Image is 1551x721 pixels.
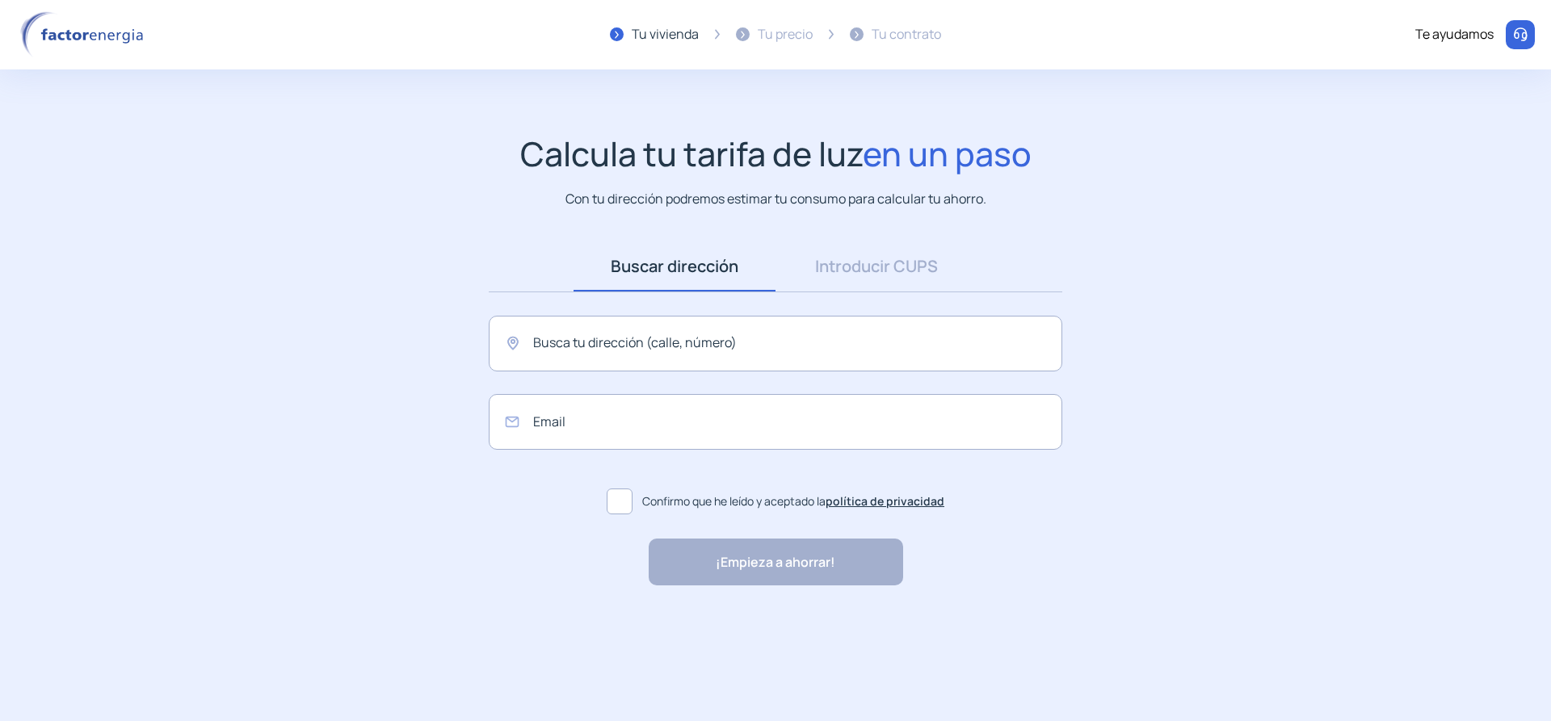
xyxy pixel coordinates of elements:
[758,24,813,45] div: Tu precio
[826,493,944,509] a: política de privacidad
[16,11,153,58] img: logo factor
[520,134,1032,174] h1: Calcula tu tarifa de luz
[565,189,986,209] p: Con tu dirección podremos estimar tu consumo para calcular tu ahorro.
[632,24,699,45] div: Tu vivienda
[775,241,977,291] a: Introducir CUPS
[1512,27,1528,43] img: llamar
[863,131,1032,176] span: en un paso
[872,24,941,45] div: Tu contrato
[574,241,775,291] a: Buscar dirección
[1415,24,1494,45] div: Te ayudamos
[642,493,944,510] span: Confirmo que he leído y aceptado la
